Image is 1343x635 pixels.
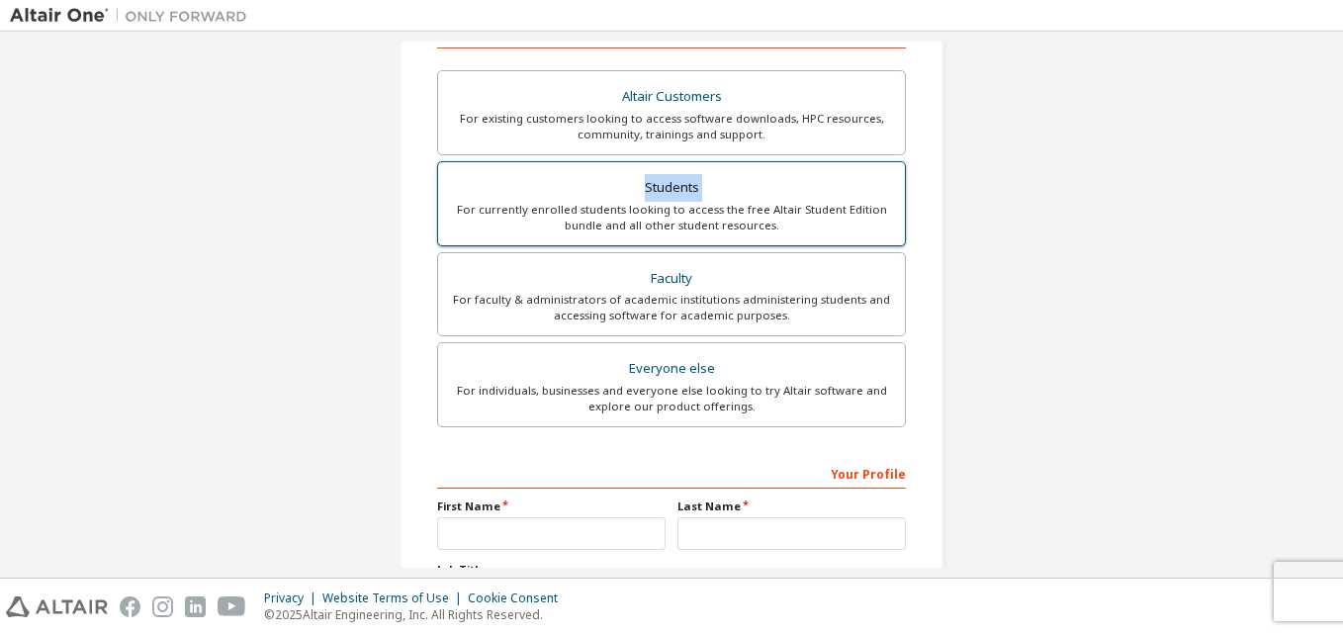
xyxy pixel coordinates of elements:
[437,499,666,514] label: First Name
[450,265,893,293] div: Faculty
[437,562,906,578] label: Job Title
[450,292,893,323] div: For faculty & administrators of academic institutions administering students and accessing softwa...
[437,457,906,489] div: Your Profile
[6,596,108,617] img: altair_logo.svg
[468,590,570,606] div: Cookie Consent
[322,590,468,606] div: Website Terms of Use
[450,111,893,142] div: For existing customers looking to access software downloads, HPC resources, community, trainings ...
[185,596,206,617] img: linkedin.svg
[264,590,322,606] div: Privacy
[152,596,173,617] img: instagram.svg
[450,174,893,202] div: Students
[218,596,246,617] img: youtube.svg
[450,83,893,111] div: Altair Customers
[264,606,570,623] p: © 2025 Altair Engineering, Inc. All Rights Reserved.
[677,499,906,514] label: Last Name
[450,355,893,383] div: Everyone else
[450,202,893,233] div: For currently enrolled students looking to access the free Altair Student Edition bundle and all ...
[450,383,893,414] div: For individuals, businesses and everyone else looking to try Altair software and explore our prod...
[120,596,140,617] img: facebook.svg
[10,6,257,26] img: Altair One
